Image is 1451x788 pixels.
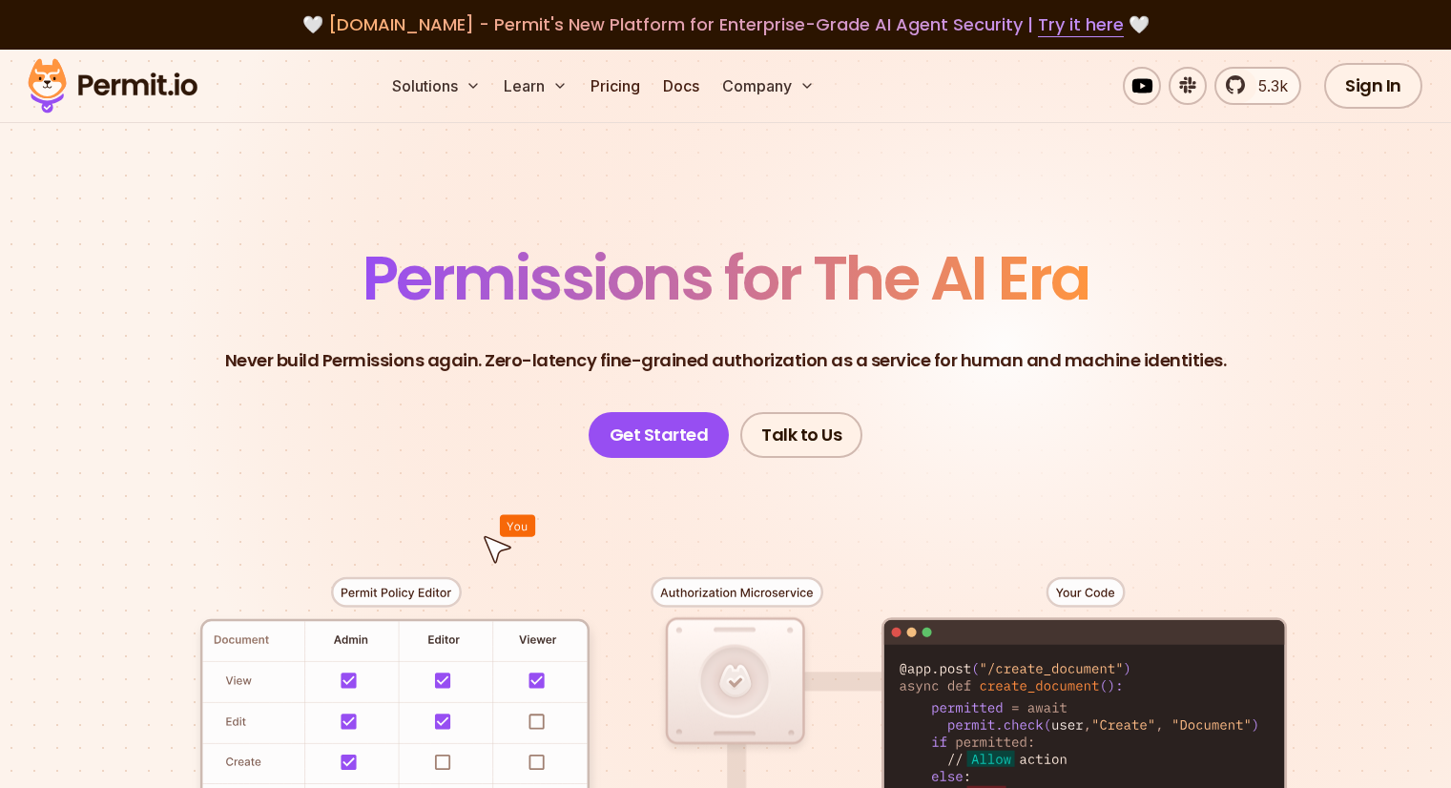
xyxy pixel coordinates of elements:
[1038,12,1124,37] a: Try it here
[589,412,730,458] a: Get Started
[1247,74,1288,97] span: 5.3k
[583,67,648,105] a: Pricing
[363,236,1089,321] span: Permissions for The AI Era
[740,412,862,458] a: Talk to Us
[655,67,707,105] a: Docs
[715,67,822,105] button: Company
[225,347,1227,374] p: Never build Permissions again. Zero-latency fine-grained authorization as a service for human and...
[496,67,575,105] button: Learn
[384,67,488,105] button: Solutions
[328,12,1124,36] span: [DOMAIN_NAME] - Permit's New Platform for Enterprise-Grade AI Agent Security |
[46,11,1405,38] div: 🤍 🤍
[1214,67,1301,105] a: 5.3k
[1324,63,1422,109] a: Sign In
[19,53,206,118] img: Permit logo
